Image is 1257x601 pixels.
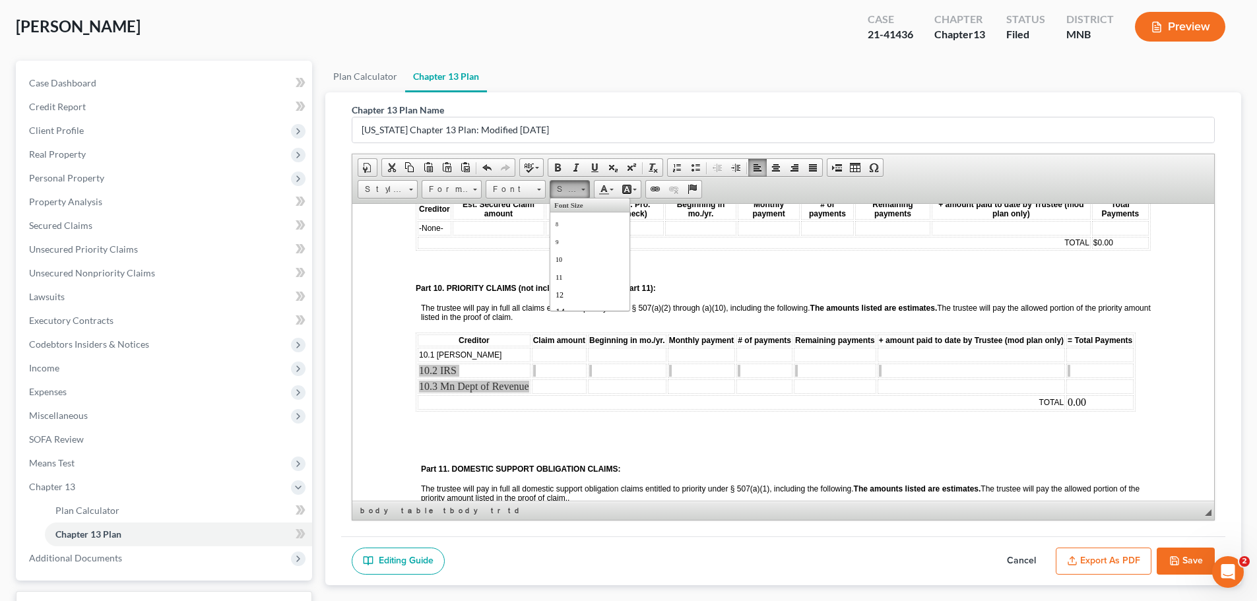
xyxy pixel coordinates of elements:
[69,280,787,299] span: The trustee will pay in full all domestic support obligation claims entitled to priority under § ...
[458,100,585,109] strong: The amounts listed are estimates.
[65,175,178,190] td: 10.3 Mn Dept of Revenue
[401,159,419,176] a: Copy
[1205,509,1211,516] span: Resize
[419,159,437,176] a: Paste
[215,290,217,299] span: .
[18,214,312,237] a: Secured Claims
[714,191,781,206] td: 0.00
[664,181,683,198] a: Unlink
[382,159,401,176] a: Cut
[29,291,65,302] span: Lawsuits
[45,522,312,546] a: Chapter 13 Plan
[505,504,526,517] a: td element
[618,181,641,198] a: Background Color
[1006,27,1045,42] div: Filed
[1135,12,1225,42] button: Preview
[29,77,96,88] span: Case Dashboard
[16,16,141,36] span: [PERSON_NAME]
[29,338,149,350] span: Codebtors Insiders & Notices
[29,552,122,563] span: Additional Documents
[748,159,767,176] a: Align Left
[1066,27,1114,42] div: MNB
[325,61,405,92] a: Plan Calculator
[63,80,304,89] span: Part 10. PRIORITY CLAIMS (not including claims under Part 11):
[668,159,686,176] a: Insert/Remove Numbered List
[1066,12,1114,27] div: District
[496,159,515,176] a: Redo
[29,267,155,278] span: Unsecured Nonpriority Claims
[595,181,618,198] a: Text Color
[405,61,487,92] a: Chapter 13 Plan
[478,159,496,176] a: Undo
[741,34,761,44] span: $0.00
[864,159,883,176] a: Insert Special Character
[726,159,745,176] a: Increase Indent
[181,132,233,141] span: Claim amount
[1239,556,1250,567] span: 2
[352,204,1214,501] iframe: Rich Text Editor, document-ckeditor
[585,159,604,176] a: Underline
[2,87,77,104] a: 12
[437,159,456,176] a: Paste as plain text
[5,23,8,29] span: 8
[846,159,864,176] a: Table
[29,243,138,255] span: Unsecured Priority Claims
[686,159,705,176] a: Insert/Remove Bulleted List
[567,159,585,176] a: Italic
[1056,548,1151,575] button: Export as PDF
[399,504,439,517] a: table element
[1212,556,1244,588] iframe: Intercom live chat
[550,181,577,198] span: Size
[358,504,397,517] a: body element
[358,180,418,199] a: Styles
[69,100,798,118] span: The trustee will pay in full all claims entitled to priority under § 507(a)(2) through (a)(10), i...
[29,481,75,492] span: Chapter 13
[2,51,77,69] a: 10
[5,92,13,101] span: 12
[646,181,664,198] a: Link
[352,117,1214,142] input: Enter name...
[827,159,846,176] a: Insert Page Break for Printing
[18,190,312,214] a: Property Analysis
[358,181,404,198] span: Styles
[18,285,312,309] a: Lawsuits
[527,132,711,141] span: + amount paid to date by Trustee (mod plan only)
[934,27,985,42] div: Chapter
[29,457,75,468] span: Means Test
[486,180,546,199] a: Font
[69,261,268,270] span: Part 11. DOMESTIC SUPPORT OBLIGATION CLAIMS:
[358,159,377,176] a: Document Properties
[352,103,444,117] label: Chapter 13 Plan Name
[488,504,504,517] a: tr element
[683,181,701,198] a: Anchor
[687,194,712,203] span: TOTAL
[441,504,487,517] a: tbody element
[45,499,312,522] a: Plan Calculator
[604,159,622,176] a: Subscript
[67,146,149,156] span: 10.1 [PERSON_NAME]
[715,132,780,141] span: = Total Payments
[18,95,312,119] a: Credit Report
[5,40,9,47] span: 9
[106,132,137,141] span: Creditor
[1157,548,1215,575] button: Save
[992,548,1050,575] button: Cancel
[973,28,985,40] span: 13
[456,159,474,176] a: Paste from Word
[708,159,726,176] a: Decrease Indent
[422,181,468,198] span: Format
[29,101,86,112] span: Credit Report
[385,132,439,141] span: # of payments
[29,386,67,397] span: Expenses
[237,132,313,141] span: Beginning in mo./yr.
[18,71,312,95] a: Case Dashboard
[868,12,913,27] div: Case
[550,180,590,199] a: Size
[804,159,822,176] a: Justify
[422,180,482,199] a: Format
[55,528,121,540] span: Chapter 13 Plan
[2,16,77,33] a: 8
[352,548,445,575] a: Editing Guide
[5,57,12,65] span: 10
